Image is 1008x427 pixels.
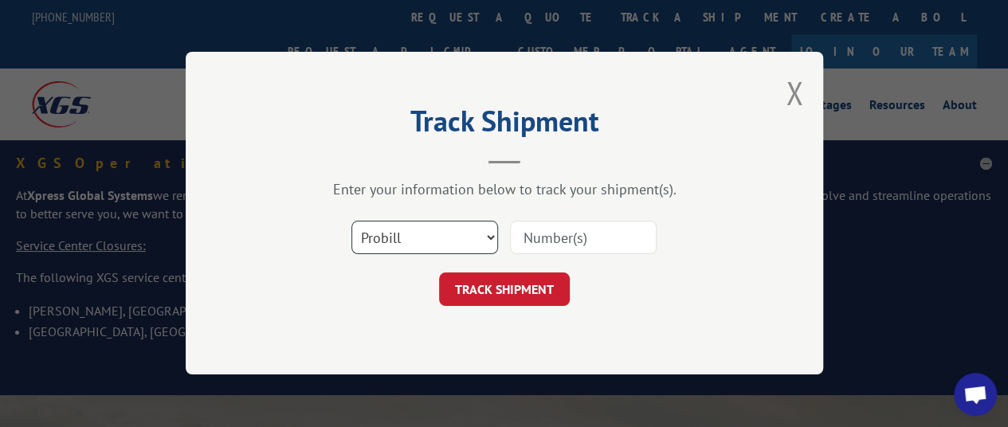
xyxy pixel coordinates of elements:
[265,181,743,199] div: Enter your information below to track your shipment(s).
[786,72,803,114] button: Close modal
[439,273,570,307] button: TRACK SHIPMENT
[510,221,657,255] input: Number(s)
[954,373,997,416] a: Open chat
[265,110,743,140] h2: Track Shipment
